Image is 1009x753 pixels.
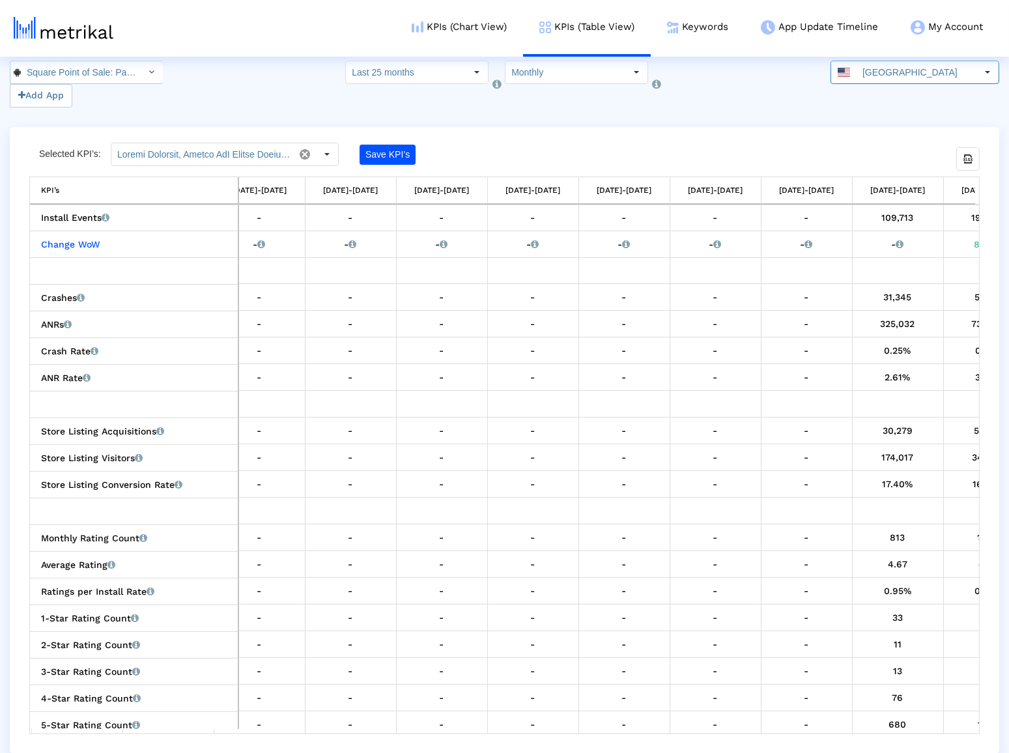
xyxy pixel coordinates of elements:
[219,636,300,653] div: -
[219,315,300,332] div: -
[219,449,300,466] div: -
[688,182,743,199] div: [DATE]-[DATE]
[492,369,574,386] div: -
[675,716,756,733] div: -
[857,556,939,573] div: 11/30/24
[401,369,483,386] div: -
[852,177,943,204] td: Column 11/01/24-11/30/24
[766,209,847,226] div: -
[310,609,391,626] div: -
[41,610,233,627] div: 1-Star Rating Count
[766,716,847,733] div: -
[360,145,416,165] button: Save KPI’s
[310,422,391,439] div: -
[29,177,980,734] div: Data grid
[401,529,483,546] div: -
[310,662,391,679] div: -
[41,369,233,386] div: ANR Rate
[956,147,980,171] div: Export all data
[401,582,483,599] div: -
[857,315,939,332] div: 11/30/24
[492,609,574,626] div: -
[219,582,300,599] div: -
[401,716,483,733] div: -
[761,177,852,204] td: Column 10/01/24-10/31/24
[675,476,756,492] div: -
[505,182,560,199] div: [DATE]-[DATE]
[675,236,756,253] div: -
[857,369,939,386] div: 11/30/24
[219,716,300,733] div: -
[857,716,939,733] div: 11/30/24
[976,61,999,83] div: Select
[396,177,487,204] td: Column 06/01/24-06/30/24
[310,716,391,733] div: -
[219,689,300,706] div: -
[870,182,925,199] div: [DATE]-[DATE]
[857,662,939,679] div: 11/30/24
[41,530,233,547] div: Monthly Rating Count
[401,209,483,226] div: -
[219,556,300,573] div: -
[401,689,483,706] div: -
[857,689,939,706] div: 11/30/24
[310,209,391,226] div: -
[219,662,300,679] div: -
[219,422,300,439] div: -
[584,422,665,439] div: -
[766,689,847,706] div: -
[667,21,679,33] img: keywords.png
[492,529,574,546] div: -
[401,342,483,359] div: -
[766,556,847,573] div: -
[492,315,574,332] div: -
[41,182,59,199] div: KPI’s
[911,20,925,35] img: my-account-menu-icon.png
[41,690,233,707] div: 4-Star Rating Count
[219,529,300,546] div: -
[401,636,483,653] div: -
[219,476,300,492] div: -
[41,556,233,573] div: Average Rating
[466,61,488,83] div: Select
[766,662,847,679] div: -
[857,289,939,305] div: 11/30/24
[41,663,233,680] div: 3-Star Rating Count
[584,529,665,546] div: -
[41,583,233,600] div: Ratings per Install Rate
[219,209,300,226] div: -
[310,236,391,253] div: -
[857,636,939,653] div: 11/30/24
[401,315,483,332] div: -
[492,289,574,305] div: -
[310,342,391,359] div: -
[310,689,391,706] div: -
[492,716,574,733] div: -
[584,609,665,626] div: -
[766,422,847,439] div: -
[857,529,939,546] div: 11/30/24
[584,449,665,466] div: -
[584,636,665,653] div: -
[414,182,469,199] div: [DATE]-[DATE]
[232,182,287,199] div: [DATE]-[DATE]
[539,21,551,33] img: kpi-table-menu-icon.png
[766,369,847,386] div: -
[857,582,939,599] div: 11/30/24
[214,177,305,204] td: Column 04/01/24-04/30/24
[675,209,756,226] div: -
[584,662,665,679] div: -
[766,582,847,599] div: -
[41,717,233,733] div: 5-Star Rating Count
[675,529,756,546] div: -
[41,316,233,333] div: ANRs
[675,422,756,439] div: -
[670,177,761,204] td: Column 09/01/24-09/30/24
[310,289,391,305] div: -
[584,689,665,706] div: -
[41,289,233,306] div: Crashes
[584,582,665,599] div: -
[761,20,775,35] img: app-update-menu-icon.png
[766,609,847,626] div: -
[857,236,939,253] div: -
